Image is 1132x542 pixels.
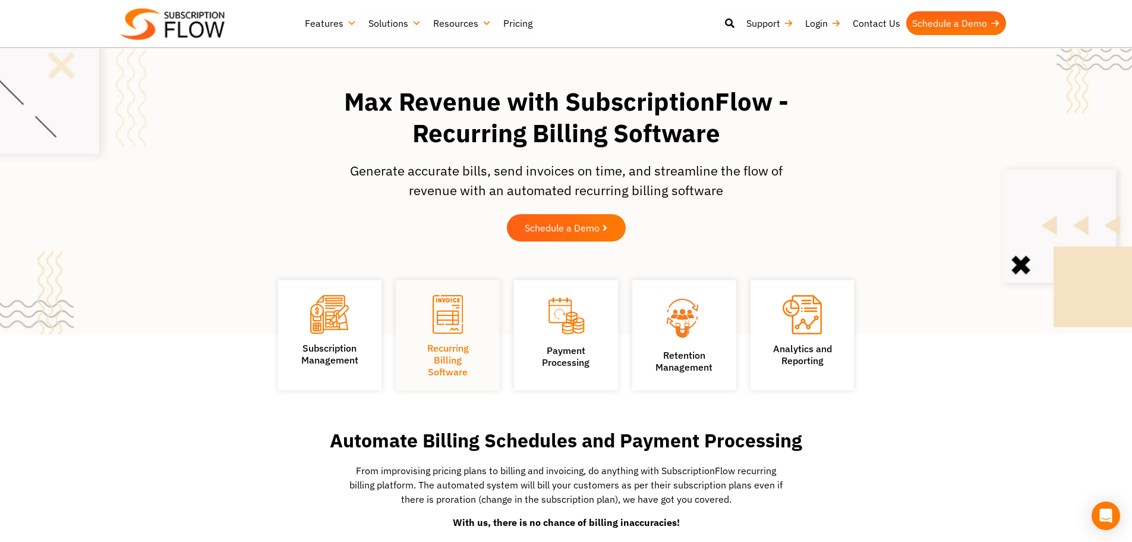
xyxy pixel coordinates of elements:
[305,430,828,452] h2: Automate Billing Schedules and Payment Processing
[310,295,349,334] img: Subscription Management icon
[121,8,225,40] img: Subscriptionflow
[525,223,600,233] span: Schedule a Demo
[301,342,358,366] a: SubscriptionManagement
[799,11,847,35] a: Login
[507,214,626,242] a: Schedule a Demo
[1092,502,1120,530] div: Open Intercom Messenger
[497,11,538,35] a: Pricing
[655,349,712,373] a: Retention Management
[427,342,469,378] a: Recurring Billing Software
[740,11,799,35] a: Support
[427,11,497,35] a: Resources
[547,295,585,336] img: Payment Processing icon
[542,344,589,368] a: PaymentProcessing
[299,11,362,35] a: Features
[349,161,783,200] p: Generate accurate bills, send invoices on time, and streamline the flow of revenue with an automa...
[847,11,906,35] a: Contact Us
[783,295,822,334] img: Analytics and Reporting icon
[453,516,680,528] strong: With us, there is no chance of billing inaccuracies!
[773,343,832,366] a: Analytics andReporting
[906,11,1006,35] a: Schedule a Demo
[433,295,463,334] img: Recurring Billing Software icon
[362,11,427,35] a: Solutions
[346,463,786,506] p: From improvising pricing plans to billing and invoicing, do anything with SubscriptionFlow recurr...
[650,295,718,340] img: Retention Management icon
[320,86,813,149] h1: Max Revenue with SubscriptionFlow - Recurring Billing Software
